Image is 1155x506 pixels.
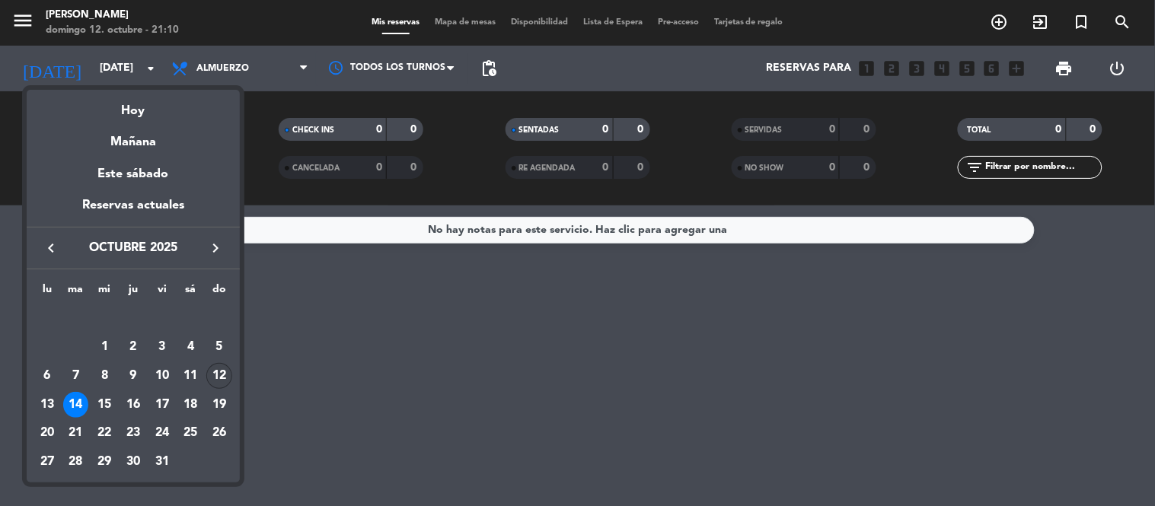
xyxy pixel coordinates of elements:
th: martes [62,281,91,304]
div: 6 [34,363,60,389]
div: 21 [63,420,89,446]
div: 22 [91,420,117,446]
td: 16 de octubre de 2025 [119,390,148,419]
td: 15 de octubre de 2025 [90,390,119,419]
div: 23 [120,420,146,446]
td: OCT. [33,304,234,333]
div: 17 [149,392,175,418]
td: 8 de octubre de 2025 [90,361,119,390]
div: 1 [91,334,117,360]
td: 14 de octubre de 2025 [62,390,91,419]
div: 26 [206,420,232,446]
div: Mañana [27,121,240,152]
div: 11 [177,363,203,389]
div: 5 [206,334,232,360]
button: keyboard_arrow_left [37,238,65,258]
div: 31 [149,449,175,475]
div: 3 [149,334,175,360]
th: lunes [33,281,62,304]
div: 10 [149,363,175,389]
td: 3 de octubre de 2025 [148,333,177,361]
div: 19 [206,392,232,418]
div: 30 [120,449,146,475]
div: Reservas actuales [27,196,240,227]
div: 7 [63,363,89,389]
div: Hoy [27,90,240,121]
td: 22 de octubre de 2025 [90,418,119,447]
div: 20 [34,420,60,446]
th: sábado [177,281,206,304]
td: 21 de octubre de 2025 [62,418,91,447]
div: 2 [120,334,146,360]
td: 18 de octubre de 2025 [177,390,206,419]
td: 19 de octubre de 2025 [205,390,234,419]
i: keyboard_arrow_right [206,239,225,257]
i: keyboard_arrow_left [42,239,60,257]
div: 25 [177,420,203,446]
td: 9 de octubre de 2025 [119,361,148,390]
div: 8 [91,363,117,389]
td: 24 de octubre de 2025 [148,418,177,447]
div: 14 [63,392,89,418]
td: 20 de octubre de 2025 [33,418,62,447]
td: 26 de octubre de 2025 [205,418,234,447]
th: jueves [119,281,148,304]
td: 2 de octubre de 2025 [119,333,148,361]
div: 27 [34,449,60,475]
div: 28 [63,449,89,475]
td: 13 de octubre de 2025 [33,390,62,419]
div: 29 [91,449,117,475]
td: 11 de octubre de 2025 [177,361,206,390]
div: 4 [177,334,203,360]
th: domingo [205,281,234,304]
td: 17 de octubre de 2025 [148,390,177,419]
td: 23 de octubre de 2025 [119,418,148,447]
div: Este sábado [27,153,240,196]
td: 10 de octubre de 2025 [148,361,177,390]
td: 28 de octubre de 2025 [62,447,91,476]
td: 25 de octubre de 2025 [177,418,206,447]
td: 12 de octubre de 2025 [205,361,234,390]
td: 27 de octubre de 2025 [33,447,62,476]
div: 24 [149,420,175,446]
td: 4 de octubre de 2025 [177,333,206,361]
td: 5 de octubre de 2025 [205,333,234,361]
div: 12 [206,363,232,389]
span: octubre 2025 [65,238,202,258]
div: 9 [120,363,146,389]
div: 15 [91,392,117,418]
div: 13 [34,392,60,418]
td: 1 de octubre de 2025 [90,333,119,361]
td: 31 de octubre de 2025 [148,447,177,476]
td: 29 de octubre de 2025 [90,447,119,476]
div: 18 [177,392,203,418]
button: keyboard_arrow_right [202,238,229,258]
td: 6 de octubre de 2025 [33,361,62,390]
div: 16 [120,392,146,418]
th: miércoles [90,281,119,304]
th: viernes [148,281,177,304]
td: 30 de octubre de 2025 [119,447,148,476]
td: 7 de octubre de 2025 [62,361,91,390]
